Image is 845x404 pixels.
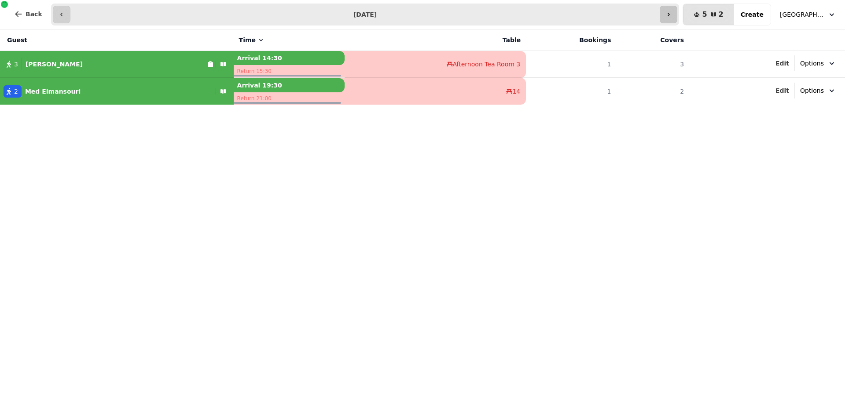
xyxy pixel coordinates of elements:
span: Back [26,11,42,17]
span: Options [800,86,824,95]
p: Arrival 14:30 [234,51,345,65]
span: Edit [775,60,789,66]
button: Options [795,83,841,98]
button: [GEOGRAPHIC_DATA], [GEOGRAPHIC_DATA] [775,7,841,22]
button: 52 [683,4,734,25]
td: 1 [526,78,616,105]
td: 3 [616,51,689,78]
span: [GEOGRAPHIC_DATA], [GEOGRAPHIC_DATA] [780,10,824,19]
td: 2 [616,78,689,105]
span: 5 [702,11,707,18]
p: Return 21:00 [234,92,345,105]
p: [PERSON_NAME] [26,60,83,69]
button: Edit [775,86,789,95]
span: Options [800,59,824,68]
span: Edit [775,87,789,94]
button: Back [7,4,49,25]
button: Options [795,55,841,71]
button: Time [239,36,265,44]
p: Arrival 19:30 [234,78,345,92]
span: Time [239,36,256,44]
span: Create [741,11,764,18]
span: 2 [14,87,18,96]
p: Return 15:30 [234,65,345,77]
span: 3 [14,60,18,69]
button: Create [734,4,771,25]
th: Table [345,29,526,51]
td: 1 [526,51,616,78]
th: Bookings [526,29,616,51]
th: Covers [616,29,689,51]
p: Med Elmansouri [25,87,81,96]
span: 2 [719,11,724,18]
span: Afternoon Tea Room 3 [453,60,521,69]
span: 14 [512,87,520,96]
button: Edit [775,59,789,68]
